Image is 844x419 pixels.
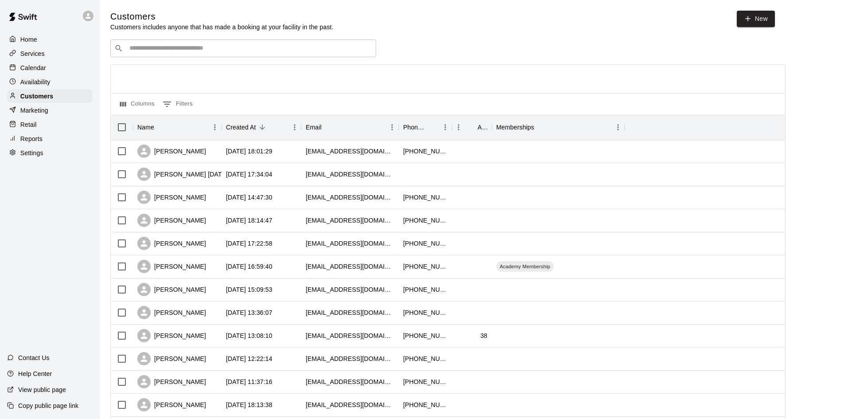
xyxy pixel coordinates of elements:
[18,353,50,362] p: Contact Us
[18,369,52,378] p: Help Center
[496,261,554,272] div: Academy Membership
[306,239,394,248] div: evajimenez906@gmail.com
[737,11,775,27] a: New
[226,400,272,409] div: 2025-08-12 18:13:38
[7,132,93,145] a: Reports
[403,377,447,386] div: +17169823925
[137,352,206,365] div: [PERSON_NAME]
[403,239,447,248] div: +14803884923
[137,191,206,204] div: [PERSON_NAME]
[20,149,43,157] p: Settings
[7,118,93,131] a: Retail
[403,193,447,202] div: +18637124617
[322,121,334,133] button: Sort
[403,115,426,140] div: Phone Number
[226,115,256,140] div: Created At
[20,120,37,129] p: Retail
[226,193,272,202] div: 2025-08-15 14:47:30
[478,115,487,140] div: Age
[306,193,394,202] div: mommaduck3@yahoo.com
[226,377,272,386] div: 2025-08-13 11:37:16
[480,331,487,340] div: 38
[306,170,394,179] div: dawn657am@yahoo.com
[137,237,206,250] div: [PERSON_NAME]
[403,262,447,271] div: +18636025439
[611,121,625,134] button: Menu
[226,170,272,179] div: 2025-08-15 17:34:04
[154,121,167,133] button: Sort
[496,263,554,270] span: Academy Membership
[288,121,301,134] button: Menu
[496,115,534,140] div: Memberships
[256,121,268,133] button: Sort
[403,285,447,294] div: +18634093135
[137,398,206,411] div: [PERSON_NAME]
[385,121,399,134] button: Menu
[226,262,272,271] div: 2025-08-14 16:59:40
[306,216,394,225] div: fairy8448@gmail.com
[226,308,272,317] div: 2025-08-13 13:36:07
[226,239,272,248] div: 2025-08-14 17:22:58
[7,33,93,46] a: Home
[208,121,222,134] button: Menu
[399,115,452,140] div: Phone Number
[301,115,399,140] div: Email
[306,308,394,317] div: ljfitness1@gmail.com
[137,283,206,296] div: [PERSON_NAME]
[306,262,394,271] div: christyweatherholt@gmail.com
[306,285,394,294] div: kmhill2428@gmail.com
[137,214,206,227] div: [PERSON_NAME]
[306,354,394,363] div: gsmom74713@gmail.com
[226,331,272,340] div: 2025-08-13 13:08:10
[118,97,157,111] button: Select columns
[133,115,222,140] div: Name
[226,216,272,225] div: 2025-08-14 18:14:47
[492,115,625,140] div: Memberships
[306,377,394,386] div: marypivarunas@gmail.com
[137,168,228,181] div: [PERSON_NAME] [DATE]
[465,121,478,133] button: Sort
[403,400,447,409] div: +18635293178
[7,90,93,103] a: Customers
[439,121,452,134] button: Menu
[226,354,272,363] div: 2025-08-13 12:22:14
[403,147,447,156] div: +18638994674
[18,401,78,410] p: Copy public page link
[226,285,272,294] div: 2025-08-13 15:09:53
[137,306,206,319] div: [PERSON_NAME]
[137,260,206,273] div: [PERSON_NAME]
[7,47,93,60] a: Services
[403,308,447,317] div: +19894137306
[137,115,154,140] div: Name
[306,147,394,156] div: agreen1415@gmail.com
[534,121,547,133] button: Sort
[452,121,465,134] button: Menu
[222,115,301,140] div: Created At
[137,329,206,342] div: [PERSON_NAME]
[452,115,492,140] div: Age
[18,385,66,394] p: View public page
[7,75,93,89] a: Availability
[110,23,334,31] p: Customers includes anyone that has made a booking at your facility in the past.
[403,354,447,363] div: +14079659565
[7,61,93,74] a: Calendar
[110,11,334,23] h5: Customers
[20,49,45,58] p: Services
[137,145,206,158] div: [PERSON_NAME]
[20,63,46,72] p: Calendar
[20,134,43,143] p: Reports
[426,121,439,133] button: Sort
[20,92,53,101] p: Customers
[403,216,447,225] div: +13059782819
[7,146,93,160] a: Settings
[226,147,272,156] div: 2025-08-15 18:01:29
[306,115,322,140] div: Email
[160,97,195,111] button: Show filters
